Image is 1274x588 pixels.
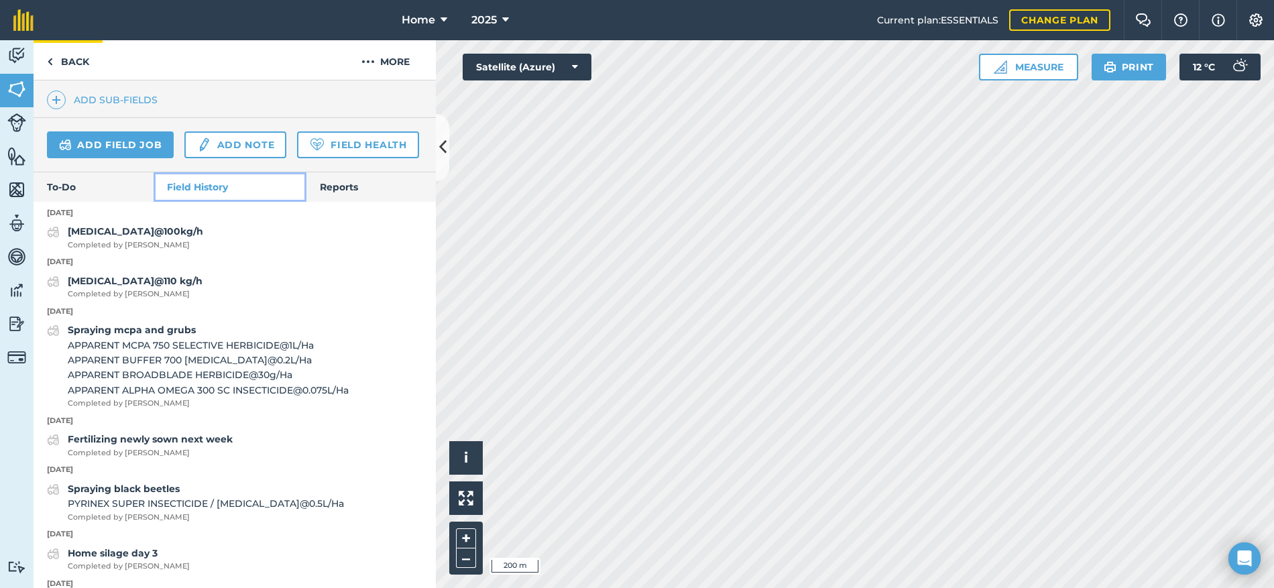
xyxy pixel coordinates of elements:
strong: [MEDICAL_DATA]@110 kg/h [68,275,202,287]
button: 12 °C [1179,54,1261,80]
img: svg+xml;base64,PD94bWwgdmVyc2lvbj0iMS4wIiBlbmNvZGluZz0idXRmLTgiPz4KPCEtLSBHZW5lcmF0b3I6IEFkb2JlIE... [47,481,60,497]
strong: Spraying black beetles [68,483,180,495]
img: svg+xml;base64,PD94bWwgdmVyc2lvbj0iMS4wIiBlbmNvZGluZz0idXRmLTgiPz4KPCEtLSBHZW5lcmF0b3I6IEFkb2JlIE... [1226,54,1253,80]
img: svg+xml;base64,PHN2ZyB4bWxucz0iaHR0cDovL3d3dy53My5vcmcvMjAwMC9zdmciIHdpZHRoPSI1NiIgaGVpZ2h0PSI2MC... [7,146,26,166]
span: APPARENT BUFFER 700 [MEDICAL_DATA] @ 0.2 L / Ha [68,353,349,367]
img: svg+xml;base64,PHN2ZyB4bWxucz0iaHR0cDovL3d3dy53My5vcmcvMjAwMC9zdmciIHdpZHRoPSIxNyIgaGVpZ2h0PSIxNy... [1212,12,1225,28]
a: [MEDICAL_DATA]@100kg/hCompleted by [PERSON_NAME] [47,224,203,251]
a: [MEDICAL_DATA]@110 kg/hCompleted by [PERSON_NAME] [47,274,202,300]
img: svg+xml;base64,PD94bWwgdmVyc2lvbj0iMS4wIiBlbmNvZGluZz0idXRmLTgiPz4KPCEtLSBHZW5lcmF0b3I6IEFkb2JlIE... [7,348,26,367]
span: Completed by [PERSON_NAME] [68,561,190,573]
a: Spraying black beetlesPYRINEX SUPER INSECTICIDE / [MEDICAL_DATA]@0.5L/HaCompleted by [PERSON_NAME] [47,481,344,523]
img: svg+xml;base64,PHN2ZyB4bWxucz0iaHR0cDovL3d3dy53My5vcmcvMjAwMC9zdmciIHdpZHRoPSI5IiBoZWlnaHQ9IjI0Ii... [47,54,53,70]
img: svg+xml;base64,PHN2ZyB4bWxucz0iaHR0cDovL3d3dy53My5vcmcvMjAwMC9zdmciIHdpZHRoPSIyMCIgaGVpZ2h0PSIyNC... [361,54,375,70]
span: 12 ° C [1193,54,1215,80]
span: Completed by [PERSON_NAME] [68,398,349,410]
p: [DATE] [34,256,436,268]
img: svg+xml;base64,PHN2ZyB4bWxucz0iaHR0cDovL3d3dy53My5vcmcvMjAwMC9zdmciIHdpZHRoPSIxNCIgaGVpZ2h0PSIyNC... [52,92,61,108]
img: svg+xml;base64,PHN2ZyB4bWxucz0iaHR0cDovL3d3dy53My5vcmcvMjAwMC9zdmciIHdpZHRoPSI1NiIgaGVpZ2h0PSI2MC... [7,79,26,99]
img: Ruler icon [994,60,1007,74]
span: Current plan : ESSENTIALS [877,13,998,27]
strong: Fertilizing newly sown next week [68,433,233,445]
img: svg+xml;base64,PHN2ZyB4bWxucz0iaHR0cDovL3d3dy53My5vcmcvMjAwMC9zdmciIHdpZHRoPSI1NiIgaGVpZ2h0PSI2MC... [7,180,26,200]
p: [DATE] [34,528,436,540]
span: PYRINEX SUPER INSECTICIDE / [MEDICAL_DATA] @ 0.5 L / Ha [68,496,344,511]
img: svg+xml;base64,PD94bWwgdmVyc2lvbj0iMS4wIiBlbmNvZGluZz0idXRmLTgiPz4KPCEtLSBHZW5lcmF0b3I6IEFkb2JlIE... [7,113,26,132]
span: Home [402,12,435,28]
img: Four arrows, one pointing top left, one top right, one bottom right and the last bottom left [459,491,473,506]
p: [DATE] [34,415,436,427]
img: A question mark icon [1173,13,1189,27]
a: Fertilizing newly sown next weekCompleted by [PERSON_NAME] [47,432,233,459]
a: Change plan [1009,9,1110,31]
img: svg+xml;base64,PD94bWwgdmVyc2lvbj0iMS4wIiBlbmNvZGluZz0idXRmLTgiPz4KPCEtLSBHZW5lcmF0b3I6IEFkb2JlIE... [47,274,60,290]
strong: Home silage day 3 [68,547,158,559]
a: Add sub-fields [47,91,163,109]
a: Field Health [297,131,418,158]
a: Back [34,40,103,80]
p: [DATE] [34,464,436,476]
button: Print [1092,54,1167,80]
img: Two speech bubbles overlapping with the left bubble in the forefront [1135,13,1151,27]
button: – [456,548,476,568]
button: Measure [979,54,1078,80]
strong: [MEDICAL_DATA]@100kg/h [68,225,203,237]
p: [DATE] [34,306,436,318]
a: Spraying mcpa and grubsAPPARENT MCPA 750 SELECTIVE HERBICIDE@1L/HaAPPARENT BUFFER 700 [MEDICAL_DA... [47,322,349,410]
span: APPARENT MCPA 750 SELECTIVE HERBICIDE @ 1 L / Ha [68,338,349,353]
button: i [449,441,483,475]
img: svg+xml;base64,PD94bWwgdmVyc2lvbj0iMS4wIiBlbmNvZGluZz0idXRmLTgiPz4KPCEtLSBHZW5lcmF0b3I6IEFkb2JlIE... [7,280,26,300]
span: Completed by [PERSON_NAME] [68,512,344,524]
img: svg+xml;base64,PHN2ZyB4bWxucz0iaHR0cDovL3d3dy53My5vcmcvMjAwMC9zdmciIHdpZHRoPSIxOSIgaGVpZ2h0PSIyNC... [1104,59,1116,75]
img: svg+xml;base64,PD94bWwgdmVyc2lvbj0iMS4wIiBlbmNvZGluZz0idXRmLTgiPz4KPCEtLSBHZW5lcmF0b3I6IEFkb2JlIE... [47,432,60,448]
a: Add field job [47,131,174,158]
a: Field History [154,172,306,202]
img: svg+xml;base64,PD94bWwgdmVyc2lvbj0iMS4wIiBlbmNvZGluZz0idXRmLTgiPz4KPCEtLSBHZW5lcmF0b3I6IEFkb2JlIE... [196,137,211,153]
span: Completed by [PERSON_NAME] [68,239,203,251]
img: A cog icon [1248,13,1264,27]
p: [DATE] [34,207,436,219]
div: Open Intercom Messenger [1228,542,1261,575]
strong: Spraying mcpa and grubs [68,324,196,336]
a: Home silage day 3Completed by [PERSON_NAME] [47,546,190,573]
img: svg+xml;base64,PD94bWwgdmVyc2lvbj0iMS4wIiBlbmNvZGluZz0idXRmLTgiPz4KPCEtLSBHZW5lcmF0b3I6IEFkb2JlIE... [59,137,72,153]
span: Completed by [PERSON_NAME] [68,447,233,459]
span: Completed by [PERSON_NAME] [68,288,202,300]
img: svg+xml;base64,PD94bWwgdmVyc2lvbj0iMS4wIiBlbmNvZGluZz0idXRmLTgiPz4KPCEtLSBHZW5lcmF0b3I6IEFkb2JlIE... [7,561,26,573]
a: Add note [184,131,286,158]
img: svg+xml;base64,PD94bWwgdmVyc2lvbj0iMS4wIiBlbmNvZGluZz0idXRmLTgiPz4KPCEtLSBHZW5lcmF0b3I6IEFkb2JlIE... [7,213,26,233]
button: + [456,528,476,548]
span: 2025 [471,12,497,28]
button: More [335,40,436,80]
img: svg+xml;base64,PD94bWwgdmVyc2lvbj0iMS4wIiBlbmNvZGluZz0idXRmLTgiPz4KPCEtLSBHZW5lcmF0b3I6IEFkb2JlIE... [7,247,26,267]
span: i [464,449,468,466]
img: svg+xml;base64,PD94bWwgdmVyc2lvbj0iMS4wIiBlbmNvZGluZz0idXRmLTgiPz4KPCEtLSBHZW5lcmF0b3I6IEFkb2JlIE... [7,46,26,66]
a: Reports [306,172,436,202]
span: APPARENT ALPHA OMEGA 300 SC INSECTICIDE @ 0.075 L / Ha [68,383,349,398]
span: APPARENT BROADBLADE HERBICIDE @ 30 g / Ha [68,367,349,382]
button: Satellite (Azure) [463,54,591,80]
img: svg+xml;base64,PD94bWwgdmVyc2lvbj0iMS4wIiBlbmNvZGluZz0idXRmLTgiPz4KPCEtLSBHZW5lcmF0b3I6IEFkb2JlIE... [7,314,26,334]
img: svg+xml;base64,PD94bWwgdmVyc2lvbj0iMS4wIiBlbmNvZGluZz0idXRmLTgiPz4KPCEtLSBHZW5lcmF0b3I6IEFkb2JlIE... [47,546,60,562]
img: fieldmargin Logo [13,9,34,31]
img: svg+xml;base64,PD94bWwgdmVyc2lvbj0iMS4wIiBlbmNvZGluZz0idXRmLTgiPz4KPCEtLSBHZW5lcmF0b3I6IEFkb2JlIE... [47,224,60,240]
img: svg+xml;base64,PD94bWwgdmVyc2lvbj0iMS4wIiBlbmNvZGluZz0idXRmLTgiPz4KPCEtLSBHZW5lcmF0b3I6IEFkb2JlIE... [47,322,60,339]
a: To-Do [34,172,154,202]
